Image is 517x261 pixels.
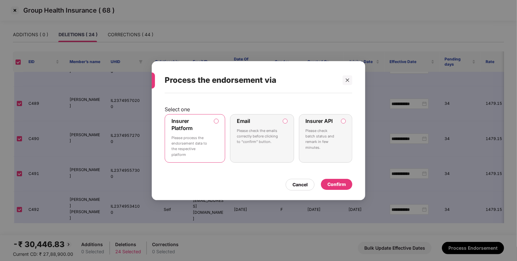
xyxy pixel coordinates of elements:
input: Insurer APIPlease check batch status and remark in few minutes. [341,119,346,123]
label: Insurer API [306,117,333,124]
label: Insurer Platform [171,117,192,131]
p: Select one [165,106,352,112]
div: Confirm [327,180,346,188]
p: Please check the emails correctly before clicking to “confirm” button. [237,128,278,145]
div: Process the endorsement via [165,68,337,93]
label: Email [237,117,250,124]
p: Please process the endorsement data to the respective platform [171,135,209,157]
input: EmailPlease check the emails correctly before clicking to “confirm” button. [283,119,287,123]
input: Insurer PlatformPlease process the endorsement data to the respective platform [214,119,218,123]
span: close [345,78,350,82]
p: Please check batch status and remark in few minutes. [306,128,336,150]
div: Cancel [292,181,308,188]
